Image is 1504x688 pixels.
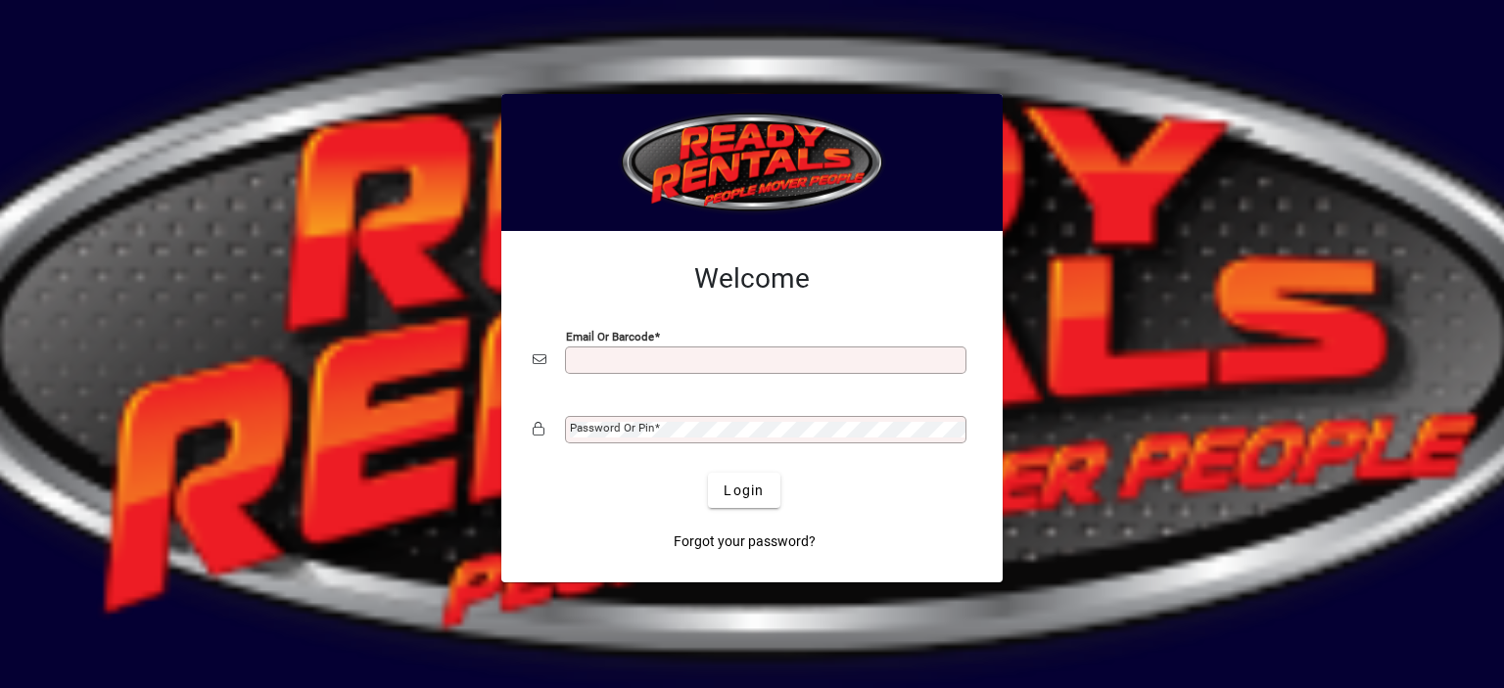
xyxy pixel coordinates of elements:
[566,330,654,344] mat-label: Email or Barcode
[708,473,779,508] button: Login
[570,421,654,435] mat-label: Password or Pin
[724,481,764,501] span: Login
[533,262,971,296] h2: Welcome
[674,531,816,552] span: Forgot your password?
[666,524,823,559] a: Forgot your password?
